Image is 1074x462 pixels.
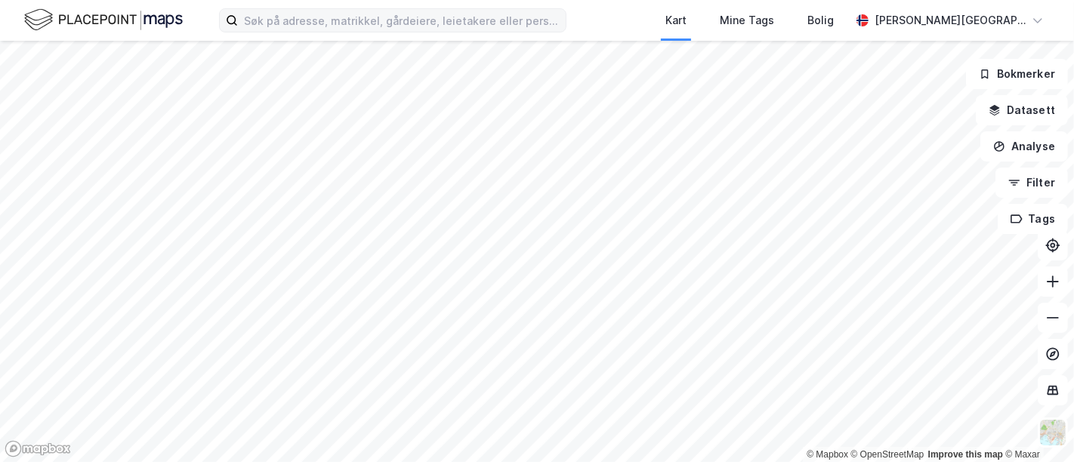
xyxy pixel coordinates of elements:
[238,9,566,32] input: Søk på adresse, matrikkel, gårdeiere, leietakere eller personer
[998,390,1074,462] iframe: Chat Widget
[24,7,183,33] img: logo.f888ab2527a4732fd821a326f86c7f29.svg
[665,11,687,29] div: Kart
[807,11,834,29] div: Bolig
[875,11,1026,29] div: [PERSON_NAME][GEOGRAPHIC_DATA]
[720,11,774,29] div: Mine Tags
